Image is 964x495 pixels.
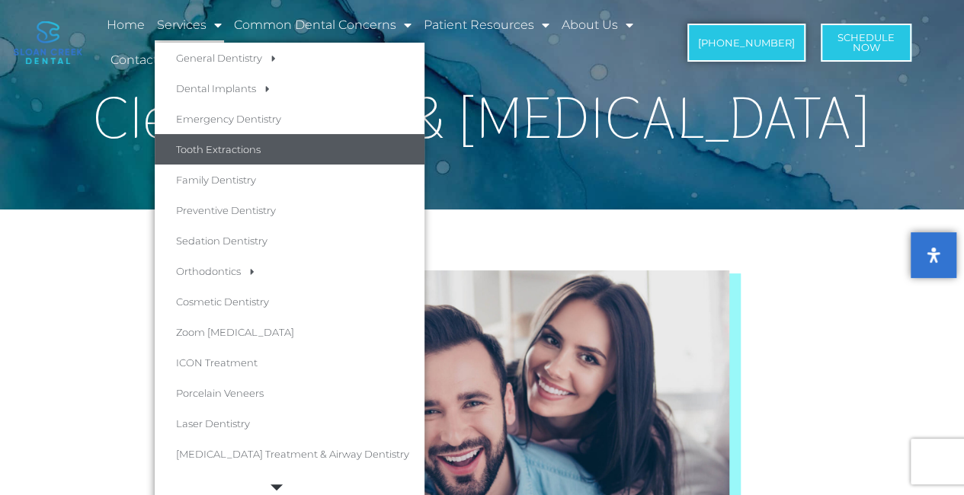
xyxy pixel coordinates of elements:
a: Dental Implants [155,73,424,104]
a: Laser Dentistry [155,408,424,439]
a: Tooth Extractions [155,134,424,164]
a: Common Dental Concerns [232,8,414,43]
a: [PHONE_NUMBER] [687,24,805,62]
a: About Us [559,8,636,43]
a: ScheduleNow [821,24,911,62]
a: Family Dentistry [155,164,424,195]
a: ICON Treatment [155,347,424,378]
span: [PHONE_NUMBER] [698,38,795,48]
a: Sedation Dentistry [155,225,424,256]
a: Patient Resources [421,8,552,43]
span: Schedule Now [837,33,895,53]
a: Services [155,8,224,43]
a: Contact Us [108,43,179,78]
button: Open Accessibility Panel [911,232,956,278]
a: Porcelain Veneers [155,378,424,408]
a: Cosmetic Dentistry [155,286,424,317]
a: Home [104,8,147,43]
nav: Menu [104,8,661,78]
a: Zoom [MEDICAL_DATA] [155,317,424,347]
a: Preventive Dentistry [155,195,424,225]
a: Orthodontics [155,256,424,286]
h1: Clear Braces & [MEDICAL_DATA] [71,89,894,146]
img: logo [14,21,82,64]
a: Emergency Dentistry [155,104,424,134]
a: General Dentistry [155,43,424,73]
a: [MEDICAL_DATA] Treatment & Airway Dentistry [155,439,424,469]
